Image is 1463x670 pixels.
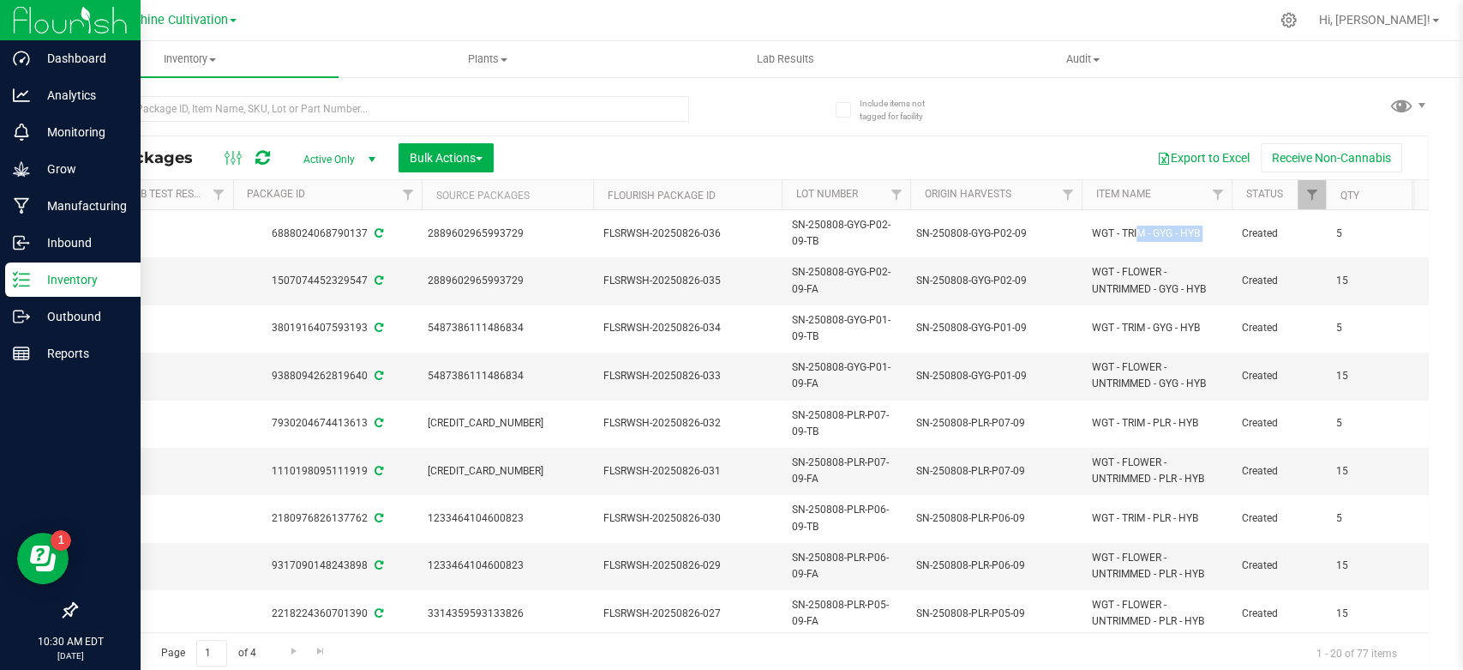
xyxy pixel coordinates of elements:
span: Created [1242,510,1316,527]
a: Filter [1053,180,1082,209]
th: Source Packages [422,180,593,210]
span: SN-250808-PLR-P06-09-TB [792,502,900,534]
span: Page of 4 [147,640,270,667]
inline-svg: Inventory [13,271,30,288]
span: Sync from Compliance System [372,607,383,619]
span: FLSRWSH-20250826-031 [603,463,771,480]
div: SN-250808-GYG-P01-09 [916,320,1076,336]
div: 5487386111486834 [428,320,588,336]
span: 5 [1336,320,1401,336]
div: 2180976826137762 [231,510,424,527]
span: WGT - FLOWER - UNTRIMMED - PLR - HYB [1092,550,1221,582]
a: Origin Harvests [924,188,1010,200]
span: 5 [1336,510,1401,527]
a: Audit [934,41,1232,77]
div: SN-250808-PLR-P06-09 [916,510,1076,527]
p: [DATE] [8,649,133,662]
inline-svg: Analytics [13,87,30,104]
div: SN-250808-GYG-P01-09 [916,368,1076,384]
span: SN-250808-PLR-P06-09-FA [792,550,900,582]
span: Sync from Compliance System [372,227,383,239]
span: WGT - FLOWER - UNTRIMMED - GYG - HYB [1092,264,1221,297]
span: Bulk Actions [410,151,483,165]
p: Reports [30,343,133,364]
div: SN-250808-GYG-P02-09 [916,226,1076,242]
span: Audit [935,51,1231,67]
p: Inventory [30,269,133,290]
span: Created [1242,606,1316,622]
span: WGT - TRIM - PLR - HYB [1092,510,1221,527]
div: 9388094262819640 [231,368,424,384]
div: SN-250808-PLR-P05-09 [916,606,1076,622]
a: Go to the last page [309,640,333,663]
a: Filter [1298,180,1326,209]
p: Grow [30,159,133,179]
span: 15 [1336,463,1401,480]
div: SN-250808-PLR-P07-09 [916,415,1076,432]
span: Created [1242,558,1316,574]
div: 1233464104600823 [428,558,588,574]
span: WGT - FLOWER - UNTRIMMED - PLR - HYB [1092,597,1221,630]
inline-svg: Reports [13,345,30,362]
span: 5 [1336,226,1401,242]
span: SN-250808-GYG-P02-09-FA [792,264,900,297]
span: Created [1242,273,1316,289]
div: 3801916407593193 [231,320,424,336]
inline-svg: Inbound [13,234,30,251]
span: 5 [1336,415,1401,432]
iframe: Resource center unread badge [51,530,71,551]
p: Analytics [30,85,133,106]
div: 1110198095111919 [231,463,424,480]
a: Lab Results [636,41,933,77]
p: Dashboard [30,48,133,69]
div: 2889602965993729 [428,226,588,242]
span: 15 [1336,606,1401,622]
button: Export to Excel [1146,143,1261,172]
span: Created [1242,415,1316,432]
span: Sync from Compliance System [372,322,383,334]
a: Lot Number [795,188,857,200]
inline-svg: Grow [13,160,30,178]
span: All Packages [89,148,210,167]
span: SN-250808-GYG-P01-09-TB [792,312,900,345]
span: FLSRWSH-20250826-030 [603,510,771,527]
span: FLSRWSH-20250826-027 [603,606,771,622]
span: 15 [1336,273,1401,289]
div: 2218224360701390 [231,606,424,622]
span: FLSRWSH-20250826-036 [603,226,771,242]
span: WGT - TRIM - GYG - HYB [1092,320,1221,336]
input: Search Package ID, Item Name, SKU, Lot or Part Number... [75,96,689,122]
input: 1 [196,640,227,667]
span: SN-250808-PLR-P05-09-FA [792,597,900,630]
span: FLSRWSH-20250826-032 [603,415,771,432]
div: 9317090148243898 [231,558,424,574]
span: Sync from Compliance System [372,275,383,287]
span: FLSRWSH-20250826-033 [603,368,771,384]
p: Outbound [30,306,133,327]
span: Inventory [41,51,339,67]
span: Include items not tagged for facility [859,97,944,123]
span: WGT - FLOWER - UNTRIMMED - PLR - HYB [1092,455,1221,487]
span: Created [1242,368,1316,384]
iframe: Resource center [17,533,69,584]
span: FLSRWSH-20250826-035 [603,273,771,289]
span: Created [1242,226,1316,242]
inline-svg: Dashboard [13,50,30,67]
span: SN-250808-PLR-P07-09-FA [792,455,900,487]
span: SN-250808-GYG-P02-09-TB [792,217,900,250]
a: Go to the next page [281,640,306,663]
a: Flourish Package ID [607,190,715,202]
p: Manufacturing [30,196,133,216]
a: Filter [1203,180,1232,209]
span: SN-250808-GYG-P01-09-FA [792,359,900,392]
div: SN-250808-PLR-P07-09 [916,463,1076,480]
span: 15 [1336,368,1401,384]
a: Inventory [41,41,339,77]
div: 1507074452329547 [231,273,424,289]
button: Receive Non-Cannabis [1261,143,1402,172]
span: Sync from Compliance System [372,512,383,524]
a: Filter [205,180,233,209]
span: Sync from Compliance System [372,370,383,382]
span: Hi, [PERSON_NAME]! [1319,13,1430,27]
inline-svg: Outbound [13,308,30,325]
